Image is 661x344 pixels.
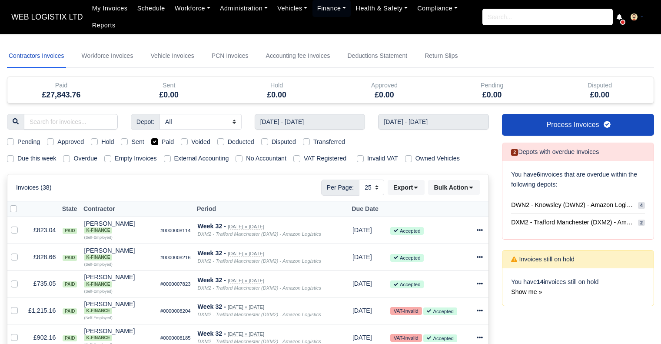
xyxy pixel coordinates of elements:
[229,90,324,100] h5: £0.00
[198,312,321,317] i: DXM2 - Trafford Manchester (DXM2) - Amazon Logistics
[25,217,59,244] td: £823.04
[160,255,191,260] small: #0000008216
[84,247,153,261] div: [PERSON_NAME] K-Finance
[63,308,77,314] span: paid
[84,335,112,341] span: K-Finance
[428,180,480,195] button: Bulk Action
[445,80,539,90] div: Pending
[63,255,77,261] span: paid
[388,180,425,195] button: Export
[438,77,546,103] div: Pending
[198,330,226,337] strong: Week 32 -
[537,171,540,178] strong: 6
[57,137,84,147] label: Approved
[84,220,153,234] div: [PERSON_NAME]
[552,90,647,100] h5: £0.00
[24,114,118,130] input: Search for invoices...
[345,44,409,68] a: Deductions Statement
[131,137,144,147] label: Sent
[304,154,346,164] label: VAT Registered
[502,268,654,306] div: You have invoices still on hold
[511,148,599,156] h6: Depots with overdue Invoices
[84,301,153,314] div: [PERSON_NAME] K-Finance
[228,304,264,310] small: [DATE] » [DATE]
[228,278,264,284] small: [DATE] » [DATE]
[352,254,372,261] span: 1 day ago
[198,339,321,344] i: DXM2 - Trafford Manchester (DXM2) - Amazon Logistics
[618,302,661,344] iframe: Chat Widget
[198,258,321,264] i: DXM2 - Trafford Manchester (DXM2) - Amazon Logistics
[80,201,157,217] th: Contractor
[25,297,59,324] td: £1,215.16
[210,44,250,68] a: PCN Invoices
[228,251,264,257] small: [DATE] » [DATE]
[264,44,332,68] a: Accounting fee Invoices
[390,307,422,315] small: VAT-Invalid
[390,227,424,235] small: Accepted
[84,316,112,320] small: (Self-Employed)
[87,17,120,34] a: Reports
[511,149,518,156] span: 2
[367,154,398,164] label: Invalid VAT
[160,335,191,341] small: #0000008185
[337,80,432,90] div: Approved
[84,254,112,261] span: K-Finance
[330,77,438,103] div: Approved
[14,80,109,90] div: Paid
[638,202,645,209] span: 4
[423,334,457,342] small: Accepted
[223,77,331,103] div: Hold
[228,137,254,147] label: Deducted
[63,228,77,234] span: paid
[337,90,432,100] h5: £0.00
[229,80,324,90] div: Hold
[84,301,153,314] div: [PERSON_NAME]
[84,328,153,341] div: [PERSON_NAME]
[122,90,216,100] h5: £0.00
[502,114,654,136] a: Process Invoices
[25,271,59,297] td: £735.05
[321,180,359,195] span: Per Page:
[198,285,321,291] i: DXM2 - Trafford Manchester (DXM2) - Amazon Logistics
[194,201,349,217] th: Period
[349,201,387,217] th: Due Date
[7,9,87,26] a: WEB LOGISTIX LTD
[84,227,112,234] span: K-Finance
[511,197,645,214] a: DWN2 - Knowsley (DWN2) - Amazon Logistics (L34 7XL) 4
[228,224,264,230] small: [DATE] » [DATE]
[149,44,196,68] a: Vehicle Invoices
[59,201,80,217] th: State
[511,256,575,263] h6: Invoices still on hold
[255,114,365,130] input: Start week...
[352,280,372,287] span: 1 day ago
[272,137,296,147] label: Disputed
[84,262,112,267] small: (Self-Employed)
[7,77,115,103] div: Paid
[16,184,52,191] h6: Invoices (38)
[63,335,77,341] span: paid
[511,288,542,295] a: Show me »
[552,80,647,90] div: Disputed
[131,114,160,130] span: Depot:
[228,331,264,337] small: [DATE] » [DATE]
[246,154,286,164] label: No Accountant
[198,277,226,284] strong: Week 32 -
[415,154,460,164] label: Owned Vehicles
[14,90,109,100] h5: £27,843.76
[352,227,372,234] span: 1 day ago
[423,307,457,315] small: Accepted
[115,77,223,103] div: Sent
[115,154,157,164] label: Empty Invoices
[84,220,153,234] div: [PERSON_NAME] K-Finance
[352,307,372,314] span: 1 day ago
[84,274,153,287] div: [PERSON_NAME]
[388,180,428,195] div: Export
[160,228,191,233] small: #0000008114
[511,170,645,190] p: You have invoices that are overdue within the following depots:
[162,137,174,147] label: Paid
[84,289,112,294] small: (Self-Employed)
[84,274,153,287] div: [PERSON_NAME] K-Finance
[537,278,544,285] strong: 14
[7,44,66,68] a: Contractors Invoices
